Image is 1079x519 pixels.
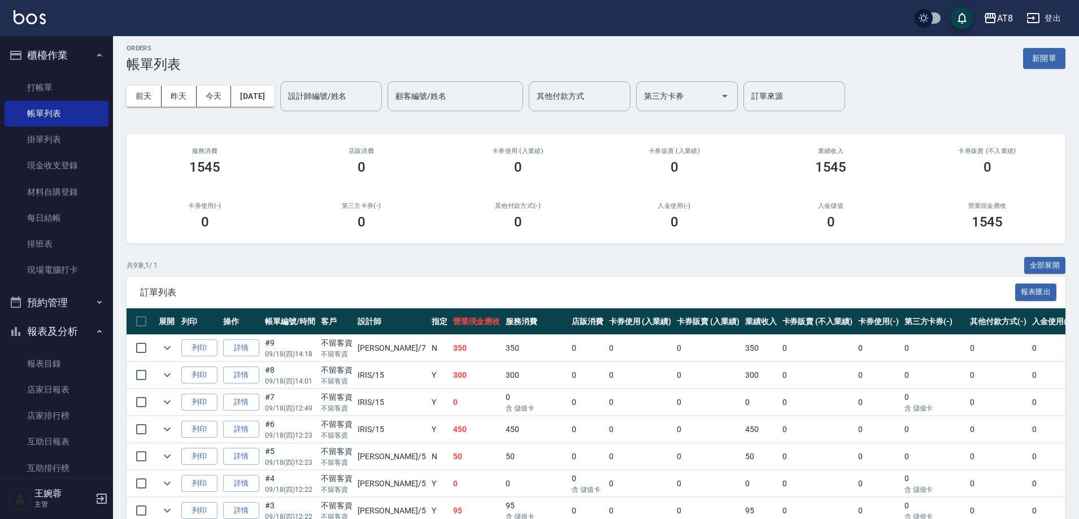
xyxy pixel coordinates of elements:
[450,308,503,335] th: 營業現金應收
[5,377,108,403] a: 店家日報表
[503,389,569,416] td: 0
[265,349,315,359] p: 09/18 (四) 14:18
[181,421,217,438] button: 列印
[265,376,315,386] p: 09/18 (四) 14:01
[902,443,968,470] td: 0
[904,403,965,413] p: 含 儲值卡
[951,7,973,29] button: save
[358,159,366,175] h3: 0
[923,147,1052,155] h2: 卡券販賣 (不入業績)
[159,448,176,465] button: expand row
[569,389,606,416] td: 0
[742,335,780,361] td: 350
[127,56,181,72] h3: 帳單列表
[5,257,108,283] a: 現場電腦打卡
[503,308,569,335] th: 服務消費
[610,147,739,155] h2: 卡券販賣 (入業績)
[671,214,678,230] h3: 0
[967,362,1029,389] td: 0
[262,389,318,416] td: #7
[780,470,855,497] td: 0
[671,159,678,175] h3: 0
[572,485,603,495] p: 含 儲值卡
[1029,470,1076,497] td: 0
[5,403,108,429] a: 店家排行榜
[34,488,92,499] h5: 王婉蓉
[606,416,675,443] td: 0
[1029,443,1076,470] td: 0
[606,308,675,335] th: 卡券使用 (入業績)
[159,339,176,356] button: expand row
[855,308,902,335] th: 卡券使用(-)
[904,485,965,495] p: 含 儲值卡
[181,367,217,384] button: 列印
[5,179,108,205] a: 材料自購登錄
[127,86,162,107] button: 前天
[569,362,606,389] td: 0
[265,430,315,441] p: 09/18 (四) 12:23
[569,308,606,335] th: 店販消費
[855,335,902,361] td: 0
[297,147,426,155] h2: 店販消費
[902,308,968,335] th: 第三方卡券(-)
[321,457,353,468] p: 不留客資
[223,475,259,492] a: 詳情
[855,470,902,497] td: 0
[9,487,32,510] img: Person
[223,448,259,465] a: 詳情
[262,362,318,389] td: #8
[34,499,92,509] p: 主管
[262,443,318,470] td: #5
[127,260,158,271] p: 共 9 筆, 1 / 1
[156,308,179,335] th: 展開
[742,308,780,335] th: 業績收入
[265,403,315,413] p: 09/18 (四) 12:49
[766,147,895,155] h2: 業績收入
[674,308,742,335] th: 卡券販賣 (入業績)
[450,335,503,361] td: 350
[569,335,606,361] td: 0
[358,214,366,230] h3: 0
[265,485,315,495] p: 09/18 (四) 12:22
[606,335,675,361] td: 0
[5,205,108,231] a: 每日結帳
[967,416,1029,443] td: 0
[162,86,197,107] button: 昨天
[780,335,855,361] td: 0
[223,367,259,384] a: 詳情
[1029,308,1076,335] th: 入金使用(-)
[514,159,522,175] h3: 0
[189,159,221,175] h3: 1545
[140,287,1015,298] span: 訂單列表
[220,308,262,335] th: 操作
[159,394,176,411] button: expand row
[1029,362,1076,389] td: 0
[972,214,1003,230] h3: 1545
[262,308,318,335] th: 帳單編號/時間
[5,41,108,70] button: 櫃檯作業
[450,389,503,416] td: 0
[503,470,569,497] td: 0
[902,416,968,443] td: 0
[742,416,780,443] td: 450
[5,351,108,377] a: 報表目錄
[429,335,450,361] td: N
[231,86,274,107] button: [DATE]
[5,101,108,127] a: 帳單列表
[321,403,353,413] p: 不留客資
[716,87,734,105] button: Open
[855,389,902,416] td: 0
[140,147,269,155] h3: 服務消費
[450,416,503,443] td: 450
[265,457,315,468] p: 09/18 (四) 12:23
[223,339,259,357] a: 詳情
[321,391,353,403] div: 不留客資
[321,430,353,441] p: 不留客資
[967,308,1029,335] th: 其他付款方式(-)
[355,389,428,416] td: IRIS /15
[5,317,108,346] button: 報表及分析
[1023,53,1065,63] a: 新開單
[201,214,209,230] h3: 0
[5,231,108,257] a: 排班表
[503,416,569,443] td: 450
